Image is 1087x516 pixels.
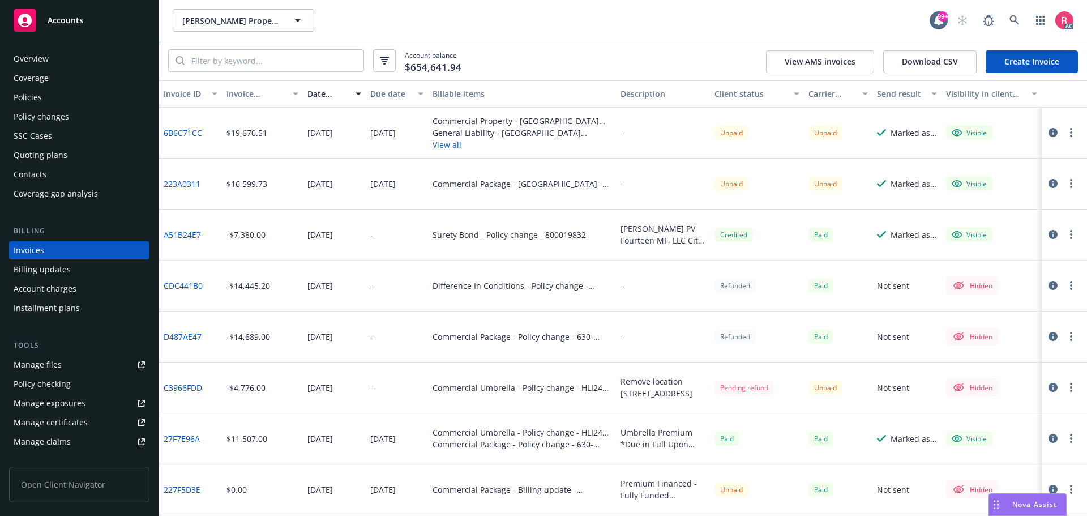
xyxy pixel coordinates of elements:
div: Refunded [714,330,756,344]
div: Carrier status [808,88,856,100]
div: Commercial Package - Billing update - DPP9745950-02 [433,484,611,496]
a: Accounts [9,5,149,36]
div: Account charges [14,280,76,298]
div: Visible [952,433,987,443]
div: Policy changes [14,108,69,126]
a: A51B24E7 [164,229,201,241]
div: Credited [714,228,753,242]
a: Invoices [9,241,149,259]
a: CDC441B0 [164,280,203,292]
div: Paid [808,228,833,242]
div: [DATE] [307,178,333,190]
a: Coverage [9,69,149,87]
div: Not sent [877,382,909,394]
div: $0.00 [226,484,247,496]
div: Not sent [877,331,909,343]
button: Description [616,80,710,108]
div: Commercial Umbrella - Policy change - HLI24-A-G74872827 [433,382,611,394]
a: C3966FDD [164,382,202,394]
button: Visibility in client dash [942,80,1042,108]
div: [DATE] [307,382,333,394]
div: Unpaid [808,177,842,191]
div: $11,507.00 [226,433,267,445]
a: Manage BORs [9,452,149,470]
div: Description [620,88,705,100]
a: Coverage gap analysis [9,185,149,203]
a: D487AE47 [164,331,202,343]
div: Date issued [307,88,349,100]
div: [DATE] [307,229,333,241]
div: Surety Bond - Policy change - 800019832 [433,229,586,241]
a: Manage claims [9,433,149,451]
div: [DATE] [370,484,396,496]
div: Send result [877,88,925,100]
a: Search [1003,9,1026,32]
button: Billable items [428,80,616,108]
div: $19,670.51 [226,127,267,139]
div: Commercial Property - [GEOGRAPHIC_DATA] Apartments - SIA 101633 [433,115,611,127]
div: Not sent [877,280,909,292]
div: Drag to move [989,494,1003,515]
div: Visible [952,229,987,240]
button: Carrier status [804,80,873,108]
input: Filter by keyword... [185,50,363,71]
div: [DATE] [307,331,333,343]
div: Paid [808,432,833,446]
div: [DATE] [370,178,396,190]
a: Installment plans [9,299,149,317]
div: Not sent [877,484,909,496]
div: Visible [952,178,987,189]
div: [DATE] [370,433,396,445]
div: Invoices [14,241,44,259]
div: [DATE] [370,127,396,139]
div: Manage BORs [14,452,67,470]
span: $654,641.94 [405,60,461,75]
button: Client status [710,80,804,108]
div: Overview [14,50,49,68]
a: Overview [9,50,149,68]
div: [PERSON_NAME] PV Fourteen MF, LLC City of [GEOGRAPHIC_DATA] - Off-Site Improvements Bond Amount: ... [620,223,705,246]
span: [PERSON_NAME] Property Ventures, LLC [182,15,280,27]
div: -$4,776.00 [226,382,266,394]
div: - [370,280,373,292]
div: Due date [370,88,412,100]
div: Hidden [952,483,992,496]
div: Visible [952,127,987,138]
div: Tools [9,340,149,351]
button: Date issued [303,80,366,108]
div: [DATE] [307,433,333,445]
div: Marked as sent [891,127,937,139]
div: - [620,331,623,343]
div: SSC Cases [14,127,52,145]
div: -$7,380.00 [226,229,266,241]
div: Unpaid [714,126,748,140]
button: Invoice ID [159,80,222,108]
a: Start snowing [951,9,974,32]
button: View all [433,139,611,151]
div: Invoice amount [226,88,286,100]
a: Billing updates [9,261,149,279]
div: [DATE] [307,280,333,292]
img: photo [1055,11,1073,29]
a: 227F5D3E [164,484,200,496]
a: SSC Cases [9,127,149,145]
span: Paid [808,330,833,344]
a: 6B6C71CC [164,127,202,139]
div: Coverage [14,69,49,87]
div: Invoice ID [164,88,205,100]
div: Coverage gap analysis [14,185,98,203]
span: Account balance [405,50,461,71]
button: View AMS invoices [766,50,874,73]
div: Billing [9,225,149,237]
div: Paid [808,483,833,497]
div: Visibility in client dash [946,88,1025,100]
span: Paid [714,432,739,446]
div: Commercial Package - [GEOGRAPHIC_DATA] - [STREET_ADDRESS] 101551 [433,178,611,190]
div: Pending refund [714,381,774,395]
button: Invoice amount [222,80,303,108]
a: Manage exposures [9,394,149,412]
div: Premium Financed - Fully Funded $20,345.26 [620,477,705,501]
